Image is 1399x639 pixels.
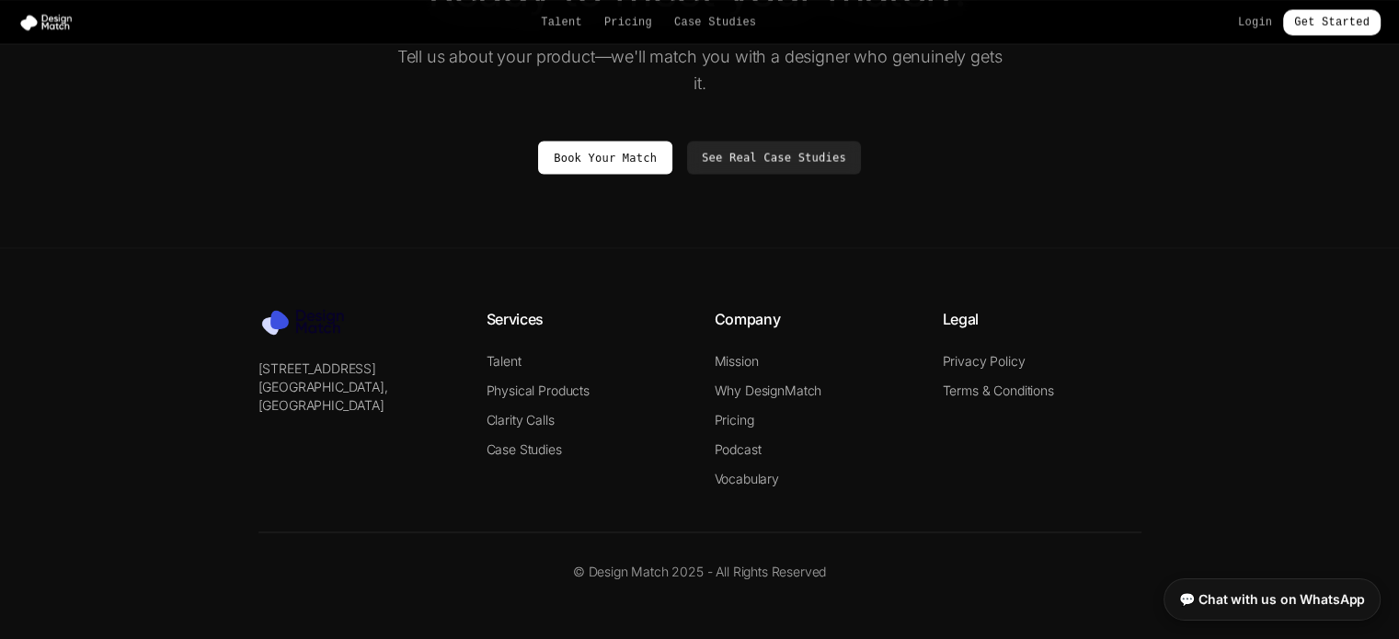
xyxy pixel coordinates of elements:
a: Pricing [604,15,652,29]
a: Physical Products [487,382,590,397]
a: Clarity Calls [487,411,555,427]
img: Design Match [258,307,360,337]
a: Terms & Conditions [943,382,1054,397]
a: Why DesignMatch [715,382,822,397]
a: Case Studies [674,15,756,29]
a: 💬 Chat with us on WhatsApp [1164,578,1381,621]
p: [STREET_ADDRESS] [258,359,457,377]
a: Privacy Policy [943,352,1026,368]
a: Book Your Match [538,141,672,174]
a: Pricing [715,411,754,427]
a: Vocabulary [715,470,779,485]
p: © Design Match 2025 - All Rights Reserved [258,562,1141,580]
a: See Real Case Studies [687,141,861,174]
a: Talent [541,15,582,29]
a: Case Studies [487,440,562,456]
h4: Company [715,307,913,329]
a: Podcast [715,440,762,456]
a: Mission [715,352,759,368]
a: Talent [487,352,522,368]
p: [GEOGRAPHIC_DATA], [GEOGRAPHIC_DATA] [258,377,457,414]
p: Tell us about your product—we'll match you with a designer who genuinely gets it. [391,42,1009,97]
h4: Services [487,307,685,329]
a: Get Started [1283,9,1381,35]
a: Login [1238,15,1272,29]
img: Design Match [18,13,81,31]
h4: Legal [943,307,1141,329]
